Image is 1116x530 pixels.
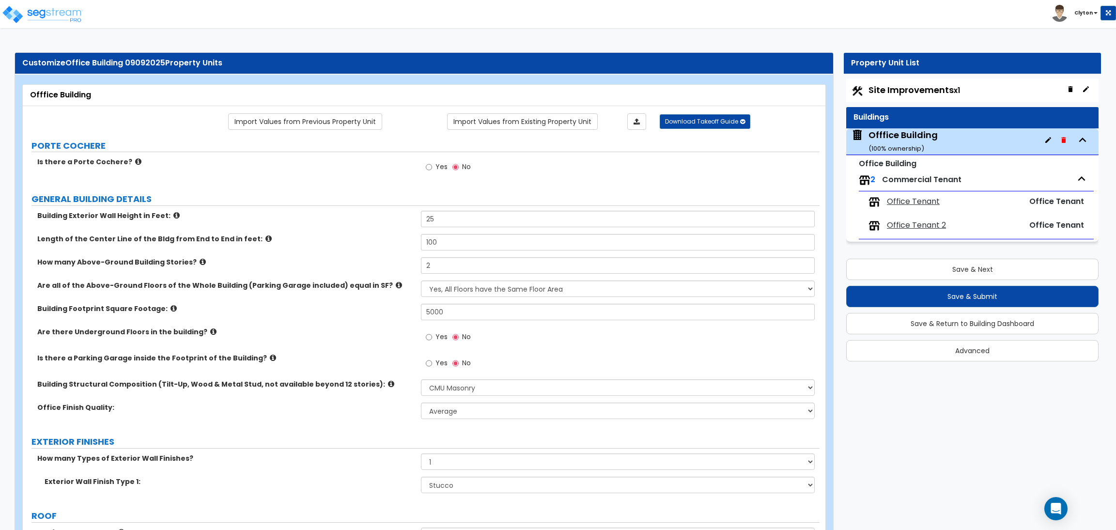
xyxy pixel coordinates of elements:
span: Office Tenant [887,196,940,207]
label: ROOF [31,510,820,522]
img: avatar.png [1051,5,1068,22]
input: Yes [426,358,432,369]
i: click for more info! [170,305,177,312]
i: click for more info! [200,258,206,265]
button: Save & Submit [846,286,1099,307]
span: Office Tenant [1029,196,1084,207]
input: Yes [426,162,432,172]
label: PORTE COCHERE [31,140,820,152]
span: Commercial Tenant [882,174,961,185]
button: Advanced [846,340,1099,361]
img: tenants.png [868,196,880,208]
span: Office Building 09092025 [65,57,165,68]
span: Office Tenant 2 [887,220,946,231]
div: Offfice Building [30,90,818,101]
i: click for more info! [210,328,217,335]
span: Office Tenant [1029,219,1084,231]
b: Clyton [1074,9,1093,16]
div: Open Intercom Messenger [1044,497,1068,520]
label: GENERAL BUILDING DETAILS [31,193,820,205]
span: Site Improvements [868,84,960,96]
img: logo_pro_r.png [1,5,84,24]
button: Download Takeoff Guide [660,114,750,129]
span: Yes [435,358,448,368]
small: x1 [954,85,960,95]
button: Save & Next [846,259,1099,280]
label: EXTERIOR FINISHES [31,436,820,448]
img: tenants.png [868,220,880,232]
span: Yes [435,162,448,171]
span: Offfice Building [851,129,938,154]
input: No [452,162,459,172]
img: tenants.png [859,174,870,186]
label: Length of the Center Line of the Bldg from End to End in feet: [37,234,414,244]
a: Import the dynamic attribute values from previous properties. [228,113,382,130]
small: Office Building [859,158,916,169]
span: No [462,162,471,171]
i: click for more info! [270,354,276,361]
a: Import the dynamic attributes value through Excel sheet [627,113,646,130]
label: Is there a Parking Garage inside the Footprint of the Building? [37,353,414,363]
input: No [452,358,459,369]
i: click for more info! [173,212,180,219]
label: Building Structural Composition (Tilt-Up, Wood & Metal Stud, not available beyond 12 stories): [37,379,414,389]
label: Is there a Porte Cochere? [37,157,414,167]
div: Property Unit List [851,58,1094,69]
div: Customize Property Units [22,58,826,69]
a: Import the dynamic attribute values from existing properties. [447,113,598,130]
input: No [452,332,459,343]
button: Save & Return to Building Dashboard [846,313,1099,334]
label: Office Finish Quality: [37,403,414,412]
span: No [462,358,471,368]
label: Are all of the Above-Ground Floors of the Whole Building (Parking Garage included) equal in SF? [37,281,414,290]
img: building.svg [851,129,864,141]
label: Are there Underground Floors in the building? [37,327,414,337]
label: Building Exterior Wall Height in Feet: [37,211,414,220]
i: click for more info! [388,380,394,388]
small: ( 100 % ownership) [868,144,924,153]
input: Yes [426,332,432,343]
span: Download Takeoff Guide [665,117,738,125]
i: click for more info! [265,235,272,242]
i: click for more info! [135,158,141,165]
span: 2 [870,174,875,185]
label: How many Types of Exterior Wall Finishes? [37,453,414,463]
label: Building Footprint Square Footage: [37,304,414,313]
img: Construction.png [851,85,864,97]
label: How many Above-Ground Building Stories? [37,257,414,267]
span: Yes [435,332,448,342]
span: No [462,332,471,342]
i: click for more info! [396,281,402,289]
div: Buildings [853,112,1091,123]
div: Offfice Building [868,129,938,154]
label: Exterior Wall Finish Type 1: [45,477,414,486]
